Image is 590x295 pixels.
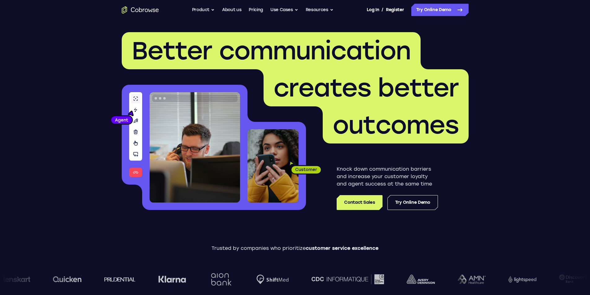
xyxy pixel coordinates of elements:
img: A customer support agent talking on the phone [150,92,240,203]
img: CDC Informatique [312,274,384,284]
a: Try Online Demo [387,195,438,210]
a: Try Online Demo [411,4,469,16]
img: Shiftmed [256,275,289,284]
img: AMN Healthcare [457,275,486,284]
a: About us [222,4,241,16]
img: A customer holding their phone [247,129,299,203]
span: creates better [273,73,459,103]
span: outcomes [333,110,459,140]
a: Register [386,4,404,16]
img: prudential [104,277,136,282]
button: Resources [306,4,334,16]
span: Better communication [132,36,411,66]
a: Log In [367,4,379,16]
a: Contact Sales [337,195,382,210]
img: avery-dennison [407,275,435,284]
p: Knock down communication barriers and increase your customer loyalty and agent success at the sam... [337,165,438,188]
button: Use Cases [270,4,298,16]
span: / [382,6,383,14]
img: Klarna [158,276,186,283]
img: Aion Bank [209,267,234,292]
button: Product [192,4,215,16]
a: Go to the home page [122,6,159,14]
span: customer service excellence [306,245,378,251]
a: Pricing [249,4,263,16]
